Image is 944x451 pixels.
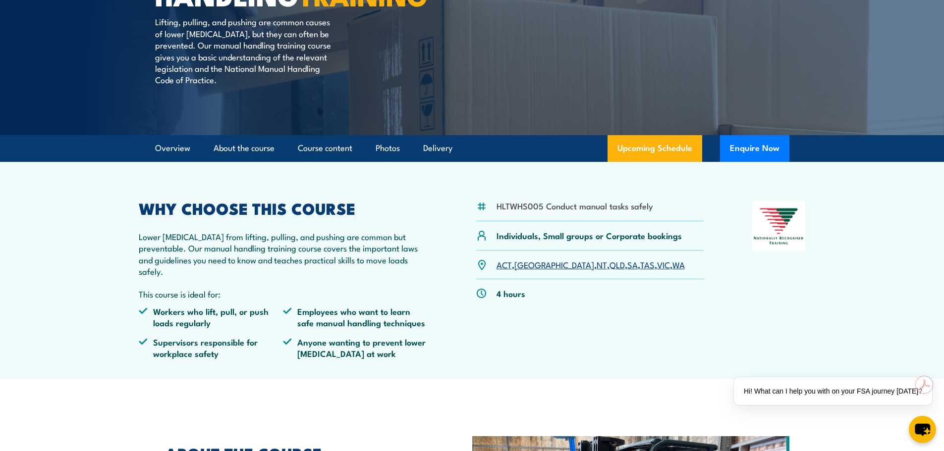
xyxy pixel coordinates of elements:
li: Employees who want to learn safe manual handling techniques [283,305,428,329]
a: SA [627,258,638,270]
a: Overview [155,135,190,161]
a: Upcoming Schedule [608,135,702,162]
a: Course content [298,135,352,161]
a: WA [672,258,685,270]
h2: WHY CHOOSE THIS COURSE [139,201,428,215]
a: ACT [497,258,512,270]
li: Workers who lift, pull, or push loads regularly [139,305,283,329]
li: Anyone wanting to prevent lower [MEDICAL_DATA] at work [283,336,428,359]
p: , , , , , , , [497,259,685,270]
button: Enquire Now [720,135,789,162]
p: 4 hours [497,288,525,299]
li: HLTWHS005 Conduct manual tasks safely [497,200,653,211]
p: Lower [MEDICAL_DATA] from lifting, pulling, and pushing are common but preventable. Our manual ha... [139,231,428,277]
a: Delivery [423,135,452,161]
a: [GEOGRAPHIC_DATA] [514,258,594,270]
p: This course is ideal for: [139,288,428,300]
a: VIC [657,258,670,270]
li: Supervisors responsible for workplace safety [139,336,283,359]
a: TAS [640,258,655,270]
p: Lifting, pulling, and pushing are common causes of lower [MEDICAL_DATA], but they can often be pr... [155,16,336,85]
a: NT [597,258,607,270]
img: Nationally Recognised Training logo. [752,201,806,251]
a: QLD [610,258,625,270]
a: About the course [214,135,275,161]
div: Hi! What can I help you with on your FSA journey [DATE]? [734,377,932,405]
a: Photos [376,135,400,161]
button: chat-button [909,416,936,443]
p: Individuals, Small groups or Corporate bookings [497,230,682,241]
